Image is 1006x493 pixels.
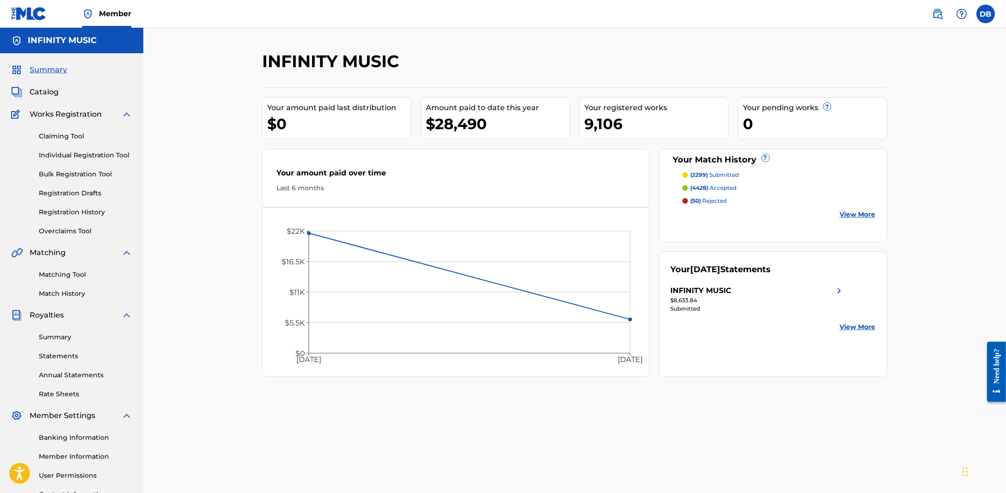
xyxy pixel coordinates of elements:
div: INFINITY MUSIC [671,285,732,296]
img: Top Rightsholder [82,8,93,19]
a: Public Search [928,5,947,23]
div: Submitted [671,305,845,313]
img: Catalog [11,87,22,98]
div: $28,490 [426,113,570,134]
div: Amount paid to date this year [426,102,570,113]
tspan: $5.5K [285,318,305,327]
a: Matching Tool [39,270,132,280]
a: Member Information [39,452,132,462]
span: Member Settings [30,410,95,421]
div: Your amount paid over time [276,168,635,183]
iframe: Resource Center [980,335,1006,409]
div: Help [952,5,971,23]
img: Accounts [11,35,22,46]
img: expand [121,410,132,421]
div: Last 6 months [276,183,635,193]
img: search [932,8,943,19]
a: View More [840,322,875,332]
span: [DATE] [691,264,721,275]
iframe: Chat Widget [960,449,1006,493]
h2: INFINITY MUSIC [262,51,404,72]
span: Works Registration [30,109,102,120]
div: Your Statements [671,263,771,276]
div: 0 [743,113,887,134]
span: Catalog [30,87,59,98]
div: User Menu [976,5,995,23]
a: Banking Information [39,433,132,443]
a: Rate Sheets [39,389,132,399]
a: Bulk Registration Tool [39,169,132,179]
img: expand [121,310,132,321]
p: submitted [691,171,739,179]
a: (2299) submitted [682,171,876,179]
span: (50) [691,197,701,204]
div: $8,633.84 [671,296,845,305]
img: Member Settings [11,410,22,421]
img: help [956,8,967,19]
img: Summary [11,64,22,75]
p: rejected [691,197,727,205]
span: Member [99,8,131,19]
a: Annual Statements [39,370,132,380]
span: ? [762,154,769,162]
img: Works Registration [11,109,23,120]
span: (4428) [691,184,709,191]
a: Match History [39,289,132,299]
tspan: $16.5K [282,257,305,266]
a: Summary [39,332,132,342]
img: Royalties [11,310,22,321]
span: Summary [30,64,67,75]
tspan: [DATE] [296,355,321,364]
img: expand [121,247,132,258]
div: $0 [267,113,411,134]
span: (2299) [691,171,708,178]
a: View More [840,210,875,219]
img: MLC Logo [11,7,47,20]
h5: INFINITY MUSIC [28,35,97,46]
p: accepted [691,184,737,192]
tspan: $0 [295,349,305,358]
a: Overclaims Tool [39,226,132,236]
div: Your registered works [584,102,728,113]
a: (4428) accepted [682,184,876,192]
tspan: $22K [287,227,305,236]
div: Your amount paid last distribution [267,102,411,113]
a: Claiming Tool [39,131,132,141]
a: SummarySummary [11,64,67,75]
a: Statements [39,351,132,361]
div: Your pending works [743,102,887,113]
span: ? [823,103,831,110]
a: (50) rejected [682,197,876,205]
a: Registration Drafts [39,188,132,198]
div: 9,106 [584,113,728,134]
a: Individual Registration Tool [39,150,132,160]
div: Drag [963,458,968,486]
span: Matching [30,247,66,258]
tspan: $11K [289,288,305,297]
div: Your Match History [671,154,876,166]
img: right chevron icon [834,285,845,296]
a: User Permissions [39,471,132,481]
a: INFINITY MUSICright chevron icon$8,633.84Submitted [671,285,845,313]
span: Royalties [30,310,64,321]
img: expand [121,109,132,120]
a: CatalogCatalog [11,87,59,98]
img: Matching [11,247,23,258]
tspan: [DATE] [618,355,643,364]
a: Registration History [39,207,132,217]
